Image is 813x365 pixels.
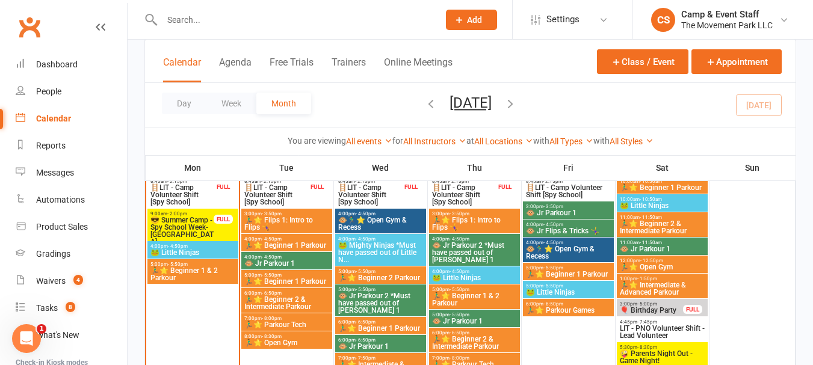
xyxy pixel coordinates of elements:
[73,275,83,285] span: 4
[262,211,282,216] span: - 3:50pm
[244,260,330,267] span: 🐵 Jr Parkour 1
[36,60,78,69] div: Dashboard
[525,209,611,216] span: 🐵 Jr Parkour 1
[338,184,402,206] span: 🪜LIT - Camp Volunteer Shift [Spy School]
[431,269,518,274] span: 4:00pm
[338,337,424,343] span: 6:00pm
[450,236,469,242] span: - 4:50pm
[450,211,469,216] span: - 3:50pm
[525,289,611,296] span: 🐸 Little Ninjas
[36,141,66,150] div: Reports
[36,222,88,232] div: Product Sales
[681,9,773,20] div: Camp & Event Staff
[709,155,796,180] th: Sun
[450,312,469,317] span: - 5:50pm
[244,296,330,310] span: 🏃‍♂️⭐ Beginner 2 & Intermediate Parkour
[338,216,424,231] span: 🐵🏃‍♂️⭐ Open Gym & Recess
[466,136,474,146] strong: at
[546,6,580,33] span: Settings
[338,287,424,292] span: 5:00pm
[619,345,705,350] span: 5:30pm
[36,87,61,96] div: People
[338,343,424,350] span: 🐵 Jr Parkour 1
[640,215,662,220] span: - 11:50am
[467,15,482,25] span: Add
[158,11,430,28] input: Search...
[637,319,657,325] span: - 7:45pm
[168,262,188,267] span: - 5:50pm
[593,136,610,146] strong: with
[356,236,376,242] span: - 4:50pm
[683,305,702,314] div: FULL
[619,325,705,339] span: LIT - PNO Volunteer Shift - Lead Volunteer
[16,295,127,322] a: Tasks 8
[356,319,376,325] span: - 6:50pm
[12,324,41,353] iframe: Intercom live chat
[240,155,333,180] th: Tue
[543,265,563,271] span: - 5:50pm
[214,215,233,224] div: FULL
[449,179,469,184] span: - 2:15pm
[495,182,515,191] div: FULL
[261,179,281,184] span: - 2:15pm
[474,136,533,146] a: All Locations
[338,355,424,361] span: 7:00pm
[16,105,127,132] a: Calendar
[450,94,492,111] button: [DATE]
[431,184,496,206] span: 🪜LIT - Camp Volunteer Shift [Spy School]
[338,179,402,184] span: 8:45am
[619,281,705,296] span: 🏃‍♂️⭐ Intermediate & Advanced Parkour
[262,290,282,296] span: - 6:50pm
[431,211,518,216] span: 3:00pm
[610,136,654,146] a: All Styles
[525,265,611,271] span: 5:00pm
[244,179,308,184] span: 8:45am
[521,155,615,180] th: Fri
[244,278,330,285] span: 🏃‍♂️⭐ Beginner 1 Parkour
[244,321,330,328] span: 🏃‍♂️⭐ Parkour Tech
[431,179,496,184] span: 8:45am
[163,57,201,82] button: Calendar
[619,276,705,281] span: 1:00pm
[431,355,518,361] span: 7:00pm
[619,263,705,271] span: 🏃‍♂️⭐ Open Gym
[619,197,705,202] span: 10:00am
[619,179,705,184] span: 10:00am
[525,301,611,307] span: 6:00pm
[450,355,469,361] span: - 8:00pm
[681,20,773,31] div: The Movement Park LLC
[431,336,518,350] span: 🏃‍♂️⭐ Beginner 2 & Intermediate Parkour
[450,269,469,274] span: - 4:50pm
[244,316,330,321] span: 7:00pm
[150,179,214,184] span: 8:45am
[549,136,593,146] a: All Types
[244,290,330,296] span: 6:00pm
[431,216,518,231] span: 🏃‍♂️⭐ Flips 1: Intro to Flips 🤸‍♀️
[431,317,518,325] span: 🐵 Jr Parkour 1
[525,179,611,184] span: 8:45am
[262,254,282,260] span: - 4:50pm
[525,184,611,198] span: 🪜LIT - Camp Volunteer Shift [Spy School]
[431,274,518,281] span: 🐸 Little Ninjas
[619,301,684,307] span: 3:00pm
[640,197,662,202] span: - 10:50am
[619,245,705,253] span: 🐵 Jr Parkour 1
[431,287,518,292] span: 5:00pm
[401,182,421,191] div: FULL
[244,272,330,278] span: 5:00pm
[150,244,236,249] span: 4:00pm
[533,136,549,146] strong: with
[150,267,236,281] span: 🏃‍♂️⭐ Beginner 1 & 2 Parkour
[150,249,236,256] span: 🐸 Little Ninjas
[16,132,127,159] a: Reports
[384,57,453,82] button: Online Meetings
[619,307,684,314] span: 🎈 Birthday Party
[66,302,75,312] span: 8
[36,195,85,204] div: Automations
[36,114,71,123] div: Calendar
[525,204,611,209] span: 3:00pm
[16,51,127,78] a: Dashboard
[356,211,376,216] span: - 4:50pm
[167,179,187,184] span: - 2:15pm
[543,240,563,245] span: - 4:50pm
